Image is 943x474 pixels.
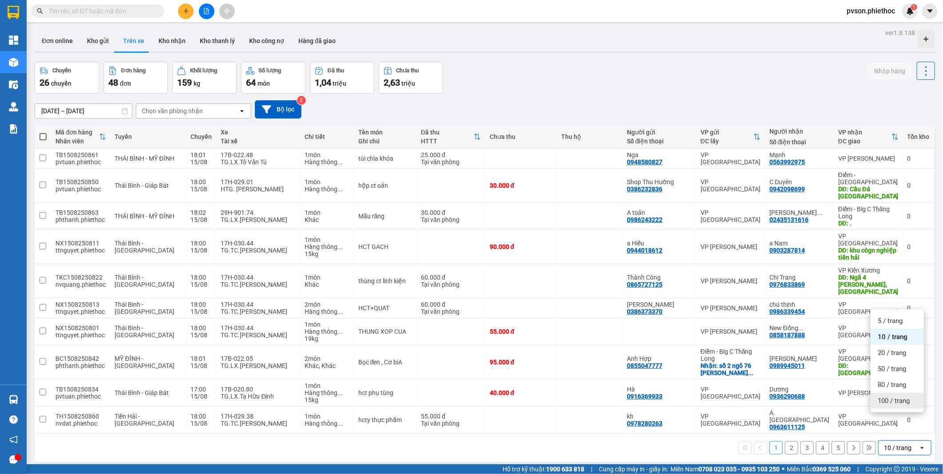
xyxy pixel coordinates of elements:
div: Mạnh [769,151,829,158]
div: DĐ: Cầu Đá Nam Định [838,186,899,200]
div: 29H-901.74 [221,209,296,216]
div: Bọc đen , Cơ biA [358,359,412,366]
div: Tồn kho [907,133,930,140]
div: hct phụ tùng [358,389,412,396]
sup: 2 [297,96,306,105]
div: 17H-030.44 [221,240,296,247]
div: Chưa thu [490,133,552,140]
div: 17H-030.44 [221,274,296,281]
div: Nhân viên [56,138,99,145]
input: Select a date range. [35,104,132,118]
div: ĐC giao [838,138,891,145]
div: 17B-020.80 [221,386,296,393]
div: TG.LX.Tạ Hữu Định [221,393,296,400]
button: Số lượng64món [241,62,305,94]
svg: open [238,107,246,115]
span: Thái Bình - [GEOGRAPHIC_DATA] [115,324,175,339]
div: 1 món [305,382,349,389]
div: VP Kiến Xương [838,267,899,274]
div: hcty thực phẩm [358,416,412,423]
span: ... [337,186,343,193]
div: VP nhận [838,129,891,136]
div: TG.TC.[PERSON_NAME] [221,247,296,254]
span: đơn [120,80,131,87]
button: Trên xe [116,30,151,51]
div: Hà [627,386,692,393]
span: kg [194,80,200,87]
div: DĐ: . [838,220,899,227]
span: Thái Bình - Giáp Bát [115,182,169,189]
div: Chọn văn phòng nhận [142,107,203,115]
span: 10 / trang [878,332,907,341]
div: 19 kg [305,335,349,342]
div: 0386232836 [627,186,662,193]
div: 55.000 đ [490,328,552,335]
span: question-circle [9,415,18,424]
button: Kho thanh lý [193,30,242,51]
div: ttnguyet.phiethoc [56,247,106,254]
div: VP [PERSON_NAME] [701,304,761,312]
div: TB1508250834 [56,386,106,393]
div: HCT GACH [358,243,412,250]
div: Hàng thông thường [305,308,349,315]
div: DĐ: Ngã 4 Vũ Ninh, Kiến Xương [838,274,899,295]
div: 95.000 đ [490,359,552,366]
div: Tạo kho hàng mới [917,30,935,48]
span: THÁI BÌNH - MỸ ĐÌNH [115,213,174,220]
img: warehouse-icon [9,58,18,67]
div: Tên món [358,129,412,136]
div: NX1508250801 [56,324,106,332]
img: logo-vxr [8,6,19,19]
ul: Menu [871,309,924,412]
div: 0936290688 [769,393,805,400]
div: 30.000 đ [490,182,552,189]
div: Điểm - [GEOGRAPHIC_DATA] [838,171,899,186]
div: TG.TC.[PERSON_NAME] [221,308,296,315]
div: 15/08 [191,362,212,369]
div: 15 kg [305,250,349,257]
div: TG.LX.Tô Văn Tú [221,158,296,166]
div: Tuyến [115,133,182,140]
div: Nga [627,151,692,158]
div: TG.LX.[PERSON_NAME] [221,216,296,223]
div: 0916369933 [627,393,662,400]
div: kh [627,413,692,420]
div: VP [GEOGRAPHIC_DATA] [701,386,761,400]
img: warehouse-icon [9,102,18,111]
div: VP [GEOGRAPHIC_DATA] [701,209,761,223]
div: New Đồng Châu [769,324,829,332]
div: Số lượng [259,67,281,74]
div: VP [GEOGRAPHIC_DATA] [701,178,761,193]
div: VP [GEOGRAPHIC_DATA] [838,413,899,427]
span: 80 / trang [878,380,906,389]
button: caret-down [922,4,938,19]
span: ... [798,324,804,332]
div: pvtuan.phiethoc [56,393,106,400]
span: 20 / trang [878,348,906,357]
span: notification [9,435,18,444]
div: 18:00 [191,301,212,308]
th: Toggle SortBy [696,125,765,149]
div: Anh Tuấn Hà Nội [769,209,829,216]
div: Thu hộ [561,133,618,140]
div: Tại văn phòng [421,158,481,166]
button: Khối lượng159kg [172,62,237,94]
div: 15/08 [191,186,212,193]
button: Đơn online [35,30,80,51]
div: 02435131616 [769,216,808,223]
div: C Duyên [769,178,829,186]
div: 25.000 đ [421,151,481,158]
div: 1 món [305,209,349,216]
div: phthanh.phiethoc [56,362,106,369]
div: Dương [769,386,829,393]
span: 159 [177,77,192,88]
button: Hàng đã giao [291,30,343,51]
div: 0903287814 [769,247,805,254]
div: 15 kg [305,396,349,403]
div: 17H-030.44 [221,324,296,332]
input: Tìm tên, số ĐT hoặc mã đơn [49,6,154,16]
div: nvdat.phiethoc [56,420,106,427]
div: 0386373370 [627,308,662,315]
div: pvtuan.phiethoc [56,158,106,166]
span: ... [817,209,822,216]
